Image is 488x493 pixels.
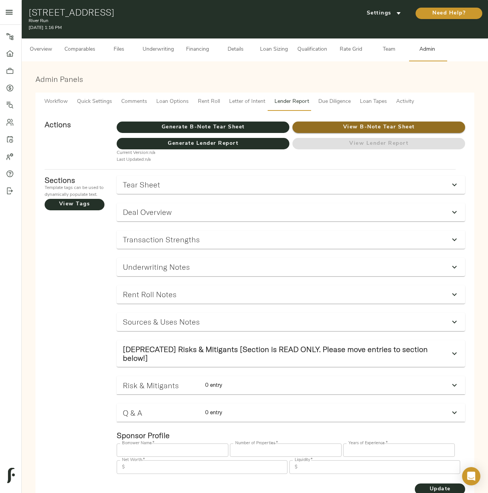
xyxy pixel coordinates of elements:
[35,75,475,83] h3: Admin Panels
[117,156,289,163] p: Last Updated: n/a
[355,8,413,19] button: Settings
[274,97,309,107] span: Lender Report
[292,122,465,133] button: View B-Note Tear Sheet
[123,180,160,189] h3: Tear Sheet
[123,290,177,299] h3: Rent Roll Notes
[123,381,199,390] h3: Risk & Mitigants
[117,123,289,132] span: Generate B-Note Tear Sheet
[416,8,482,19] button: Need Help?
[117,403,465,422] div: Q & A0 entry
[318,97,351,107] span: Due Diligence
[123,408,199,417] h3: Q & A
[123,344,428,363] strong: [DEPRECATED] Risks & Mitigants [Section is READ ONLY. Please move entries to section below!]
[117,376,465,394] div: Risk & Mitigants0 entry
[396,97,414,107] span: Activity
[229,97,265,107] span: Letter of Intent
[117,203,465,221] div: Deal Overview
[45,184,104,198] p: Template tags can be used to dynamically populate text.
[117,149,289,156] p: Current Version: n/a
[29,7,330,18] h1: [STREET_ADDRESS]
[336,45,365,54] span: Rate Grid
[123,263,190,271] h3: Underwriting Notes
[183,45,212,54] span: Financing
[45,200,104,209] span: View Tags
[295,464,297,471] p: $
[156,97,189,107] span: Loan Options
[7,468,15,483] img: logo
[117,258,465,276] div: Underwriting Notes
[360,97,387,107] span: Loan Tapes
[297,45,327,54] span: Qualification
[29,24,330,31] p: [DATE] 1:16 PM
[104,45,133,54] span: Files
[45,120,71,129] strong: Actions
[121,97,147,107] span: Comments
[123,235,200,244] h3: Transaction Strengths
[26,45,55,54] span: Overview
[77,97,112,107] span: Quick Settings
[117,139,289,149] span: Generate Lender Report
[29,18,330,24] p: River Run
[117,122,289,133] button: Generate B-Note Tear Sheet
[292,123,465,132] span: View B-Note Tear Sheet
[117,313,465,331] div: Sources & Uses Notes
[363,9,405,18] span: Settings
[64,45,95,54] span: Comparables
[117,431,170,440] strong: Sponsor Profile
[413,45,441,54] span: Admin
[221,45,250,54] span: Details
[198,97,220,107] span: Rent Roll
[123,317,200,326] h3: Sources & Uses Notes
[462,467,480,485] div: Open Intercom Messenger
[259,45,288,54] span: Loan Sizing
[117,138,289,149] button: Generate Lender Report
[45,199,104,210] button: View Tags
[45,175,75,185] strong: Sections
[123,208,172,216] h3: Deal Overview
[44,97,68,107] span: Workflow
[143,45,174,54] span: Underwriting
[117,230,465,249] div: Transaction Strengths
[205,381,222,388] strong: 0 entry
[205,409,222,416] strong: 0 entry
[117,285,465,304] div: Rent Roll Notes
[374,45,403,54] span: Team
[117,340,465,367] div: [DEPRECATED] Risks & Mitigants [Section is READ ONLY. Please move entries to section below!]
[423,9,475,18] span: Need Help?
[122,464,125,471] p: $
[117,176,465,194] div: Tear Sheet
